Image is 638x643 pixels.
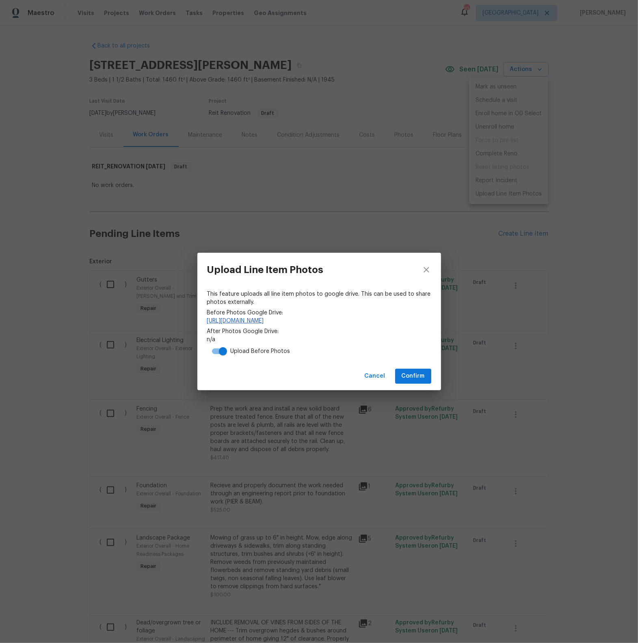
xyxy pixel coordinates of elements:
[207,309,431,317] span: Before Photos Google Drive:
[207,264,324,275] h3: Upload Line Item Photos
[361,369,389,384] button: Cancel
[207,290,431,306] span: This feature uploads all line item photos to google drive. This can be used to share photos exter...
[395,369,431,384] button: Confirm
[207,290,431,359] div: n/a
[412,253,441,287] button: close
[402,371,425,381] span: Confirm
[365,371,385,381] span: Cancel
[231,347,290,355] div: Upload Before Photos
[207,327,431,335] span: After Photos Google Drive:
[207,317,431,325] a: [URL][DOMAIN_NAME]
